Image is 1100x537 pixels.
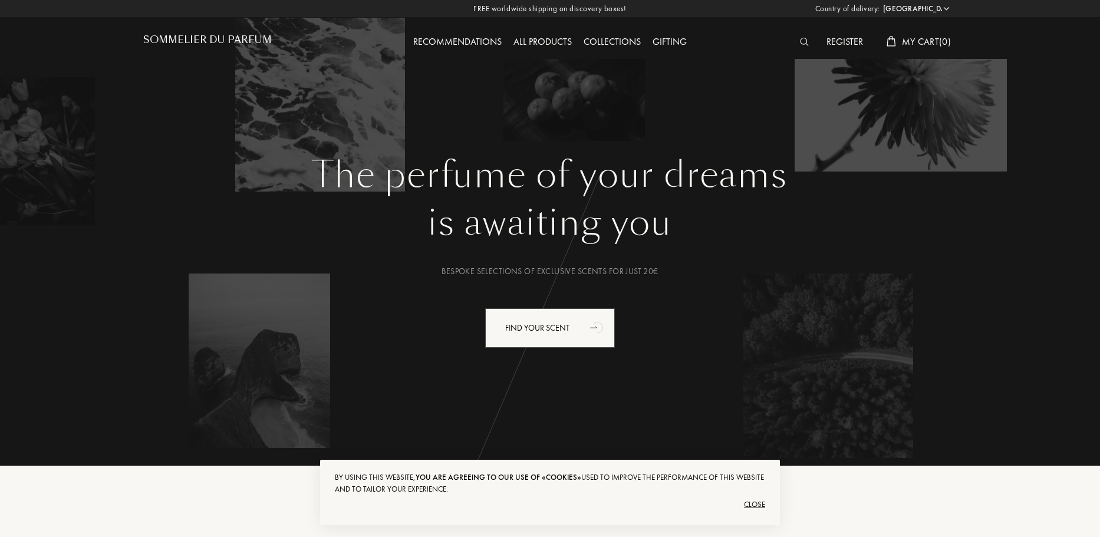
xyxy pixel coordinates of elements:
div: Register [821,35,869,50]
a: Gifting [647,35,693,48]
h1: Sommelier du Parfum [143,34,272,45]
div: All products [508,35,578,50]
div: By using this website, used to improve the performance of this website and to tailor your experie... [335,472,765,495]
div: Recommendations [407,35,508,50]
a: All products [508,35,578,48]
span: My Cart ( 0 ) [902,35,951,48]
a: Recommendations [407,35,508,48]
a: Register [821,35,869,48]
div: is awaiting you [152,196,948,249]
span: you are agreeing to our use of «cookies» [416,472,581,482]
div: animation [586,315,610,339]
a: Sommelier du Parfum [143,34,272,50]
img: search_icn_white.svg [800,38,809,46]
img: cart_white.svg [887,36,896,47]
a: Find your scentanimation [476,308,624,348]
div: Bespoke selections of exclusive scents for just 20€ [152,265,948,278]
h1: The perfume of your dreams [152,154,948,196]
div: Find your scent [485,308,615,348]
a: Collections [578,35,647,48]
div: Collections [578,35,647,50]
span: Country of delivery: [815,3,880,15]
div: Close [335,495,765,514]
div: Gifting [647,35,693,50]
